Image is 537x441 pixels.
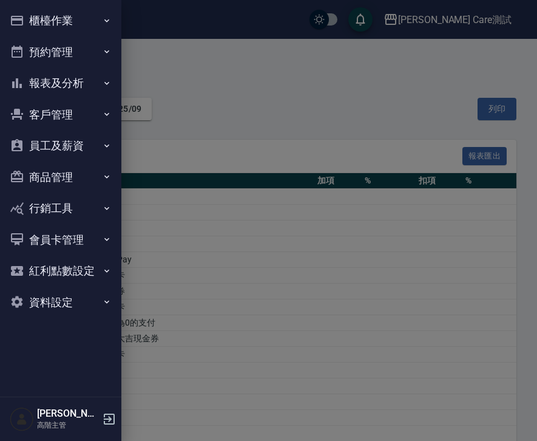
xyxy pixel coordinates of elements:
[5,162,117,193] button: 商品管理
[5,99,117,131] button: 客戶管理
[37,420,99,431] p: 高階主管
[5,287,117,318] button: 資料設定
[37,408,99,420] h5: [PERSON_NAME]
[5,5,117,36] button: 櫃檯作業
[5,36,117,68] button: 預約管理
[5,255,117,287] button: 紅利點數設定
[5,130,117,162] button: 員工及薪資
[5,193,117,224] button: 行銷工具
[5,224,117,256] button: 會員卡管理
[10,407,34,431] img: Person
[5,67,117,99] button: 報表及分析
